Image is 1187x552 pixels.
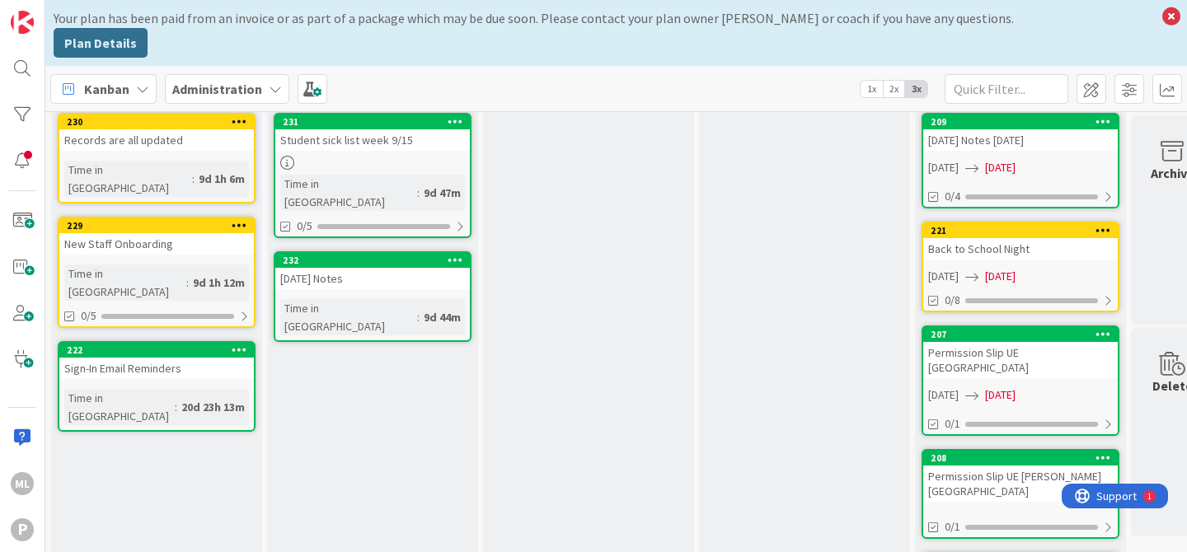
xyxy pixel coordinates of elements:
span: : [175,398,177,416]
a: 208Permission Slip UE [PERSON_NAME][GEOGRAPHIC_DATA]0/1 [922,449,1119,539]
b: Administration [172,81,262,97]
span: : [417,184,420,202]
span: 0/1 [945,415,960,433]
a: 230Records are all updatedTime in [GEOGRAPHIC_DATA]:9d 1h 6m [58,113,256,203]
a: 232[DATE] NotesTime in [GEOGRAPHIC_DATA]:9d 44m [274,251,472,342]
div: 208 [923,451,1118,465]
span: : [417,308,420,326]
div: 9d 44m [420,308,465,326]
div: Sign-In Email Reminders [59,358,254,379]
div: 221 [923,223,1118,238]
div: 208 [931,452,1118,464]
img: Visit kanbanzone.com [11,11,34,34]
div: 229 [59,218,254,233]
span: 0/8 [945,292,960,309]
div: 232 [275,253,470,268]
span: 1x [861,81,883,97]
div: 231 [275,115,470,129]
div: 208Permission Slip UE [PERSON_NAME][GEOGRAPHIC_DATA] [923,451,1118,502]
div: 222 [59,343,254,358]
span: [DATE] [985,268,1016,285]
div: 230 [67,116,254,128]
div: 222 [67,344,254,356]
div: Records are all updated [59,129,254,151]
span: [DATE] [928,159,959,176]
div: 232[DATE] Notes [275,253,470,289]
span: [DATE] [985,159,1016,176]
div: Permission Slip UE [GEOGRAPHIC_DATA] [923,342,1118,378]
div: Student sick list week 9/15 [275,129,470,151]
a: 207Permission Slip UE [GEOGRAPHIC_DATA][DATE][DATE]0/1 [922,325,1119,436]
div: 230Records are all updated [59,115,254,151]
div: Time in [GEOGRAPHIC_DATA] [64,389,175,425]
div: 9d 1h 6m [195,170,249,188]
span: [DATE] [985,386,1016,404]
span: : [186,274,189,292]
span: [DATE] [928,386,959,404]
div: 207Permission Slip UE [GEOGRAPHIC_DATA] [923,327,1118,378]
div: Permission Slip UE [PERSON_NAME][GEOGRAPHIC_DATA] [923,465,1118,502]
a: 229New Staff OnboardingTime in [GEOGRAPHIC_DATA]:9d 1h 12m0/5 [58,217,256,328]
div: Time in [GEOGRAPHIC_DATA] [280,175,417,211]
span: 0/4 [945,188,960,205]
span: 0/5 [81,307,96,325]
div: 229 [67,220,254,232]
a: 231Student sick list week 9/15Time in [GEOGRAPHIC_DATA]:9d 47m0/5 [274,113,472,238]
div: Back to School Night [923,238,1118,260]
span: 0/5 [297,218,312,235]
div: [DATE] Notes [DATE] [923,129,1118,151]
span: 2x [883,81,905,97]
span: Support [35,2,75,22]
span: 0/1 [945,518,960,536]
div: 9d 1h 12m [189,274,249,292]
span: Kanban [84,79,129,99]
a: 221Back to School Night[DATE][DATE]0/8 [922,222,1119,312]
div: Time in [GEOGRAPHIC_DATA] [64,161,192,197]
div: Your plan has been paid from an invoice or as part of a package which may be due soon. Please con... [54,8,1154,28]
div: 222Sign-In Email Reminders [59,343,254,379]
button: Plan Details [54,28,148,58]
div: 230 [59,115,254,129]
div: 20d 23h 13m [177,398,249,416]
div: 231 [283,116,470,128]
div: 209 [923,115,1118,129]
div: 231Student sick list week 9/15 [275,115,470,151]
div: Time in [GEOGRAPHIC_DATA] [280,299,417,335]
div: 207 [931,329,1118,340]
div: 1 [86,7,90,20]
div: [DATE] Notes [275,268,470,289]
div: 9d 47m [420,184,465,202]
input: Quick Filter... [945,74,1068,104]
div: 232 [283,255,470,266]
div: New Staff Onboarding [59,233,254,255]
div: ML [11,472,34,495]
div: P [11,518,34,541]
div: 221Back to School Night [923,223,1118,260]
div: 221 [931,225,1118,236]
div: Time in [GEOGRAPHIC_DATA] [64,264,186,301]
div: 209 [931,116,1118,128]
span: : [192,170,195,188]
span: 3x [905,81,927,97]
span: [DATE] [928,268,959,285]
div: 207 [923,327,1118,342]
a: 209[DATE] Notes [DATE][DATE][DATE]0/4 [922,113,1119,208]
a: 222Sign-In Email RemindersTime in [GEOGRAPHIC_DATA]:20d 23h 13m [58,341,256,432]
div: 209[DATE] Notes [DATE] [923,115,1118,151]
div: 229New Staff Onboarding [59,218,254,255]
